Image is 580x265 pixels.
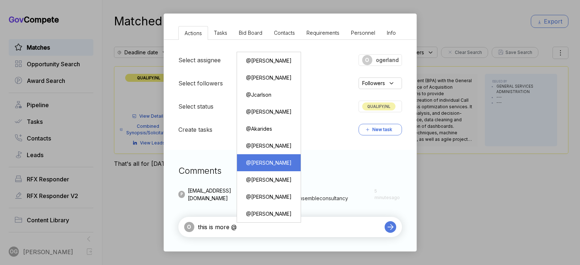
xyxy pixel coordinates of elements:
div: @ [PERSON_NAME] [242,105,295,118]
span: Contacts [274,30,295,36]
span: ogerland [376,56,399,64]
span: 5 minutes ago [374,188,402,201]
button: New task [359,124,402,135]
div: @ [PERSON_NAME] [242,54,295,67]
span: O [365,56,369,64]
div: @ Jcarlson [242,88,295,101]
span: QUALIFY/NL [362,102,395,110]
h5: Select followers [178,79,223,88]
div: @ [PERSON_NAME] [242,207,295,220]
h5: Select assignee [178,56,221,64]
span: assigned to ogerland@ensembleconsultancy [269,187,371,202]
span: P [181,192,183,197]
textarea: this is more @ [198,223,381,231]
span: O [187,223,191,231]
span: Tasks [214,30,227,36]
span: [EMAIL_ADDRESS][DOMAIN_NAME] [188,187,266,202]
span: Personnel [351,30,375,36]
div: @ [PERSON_NAME] [242,173,295,186]
div: @ [PERSON_NAME] [242,139,295,152]
h5: Select status [178,102,213,111]
span: Bid Board [239,30,262,36]
span: Info [387,30,396,36]
span: Actions [185,30,202,36]
span: Followers [362,79,385,87]
div: @ Akarides [242,122,295,135]
h3: Comments [178,164,402,177]
span: Requirements [306,30,339,36]
div: @ [PERSON_NAME] [242,156,295,169]
h5: Create tasks [178,125,212,134]
div: @ [PERSON_NAME] [242,190,295,203]
div: @ [PERSON_NAME] [242,71,295,84]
